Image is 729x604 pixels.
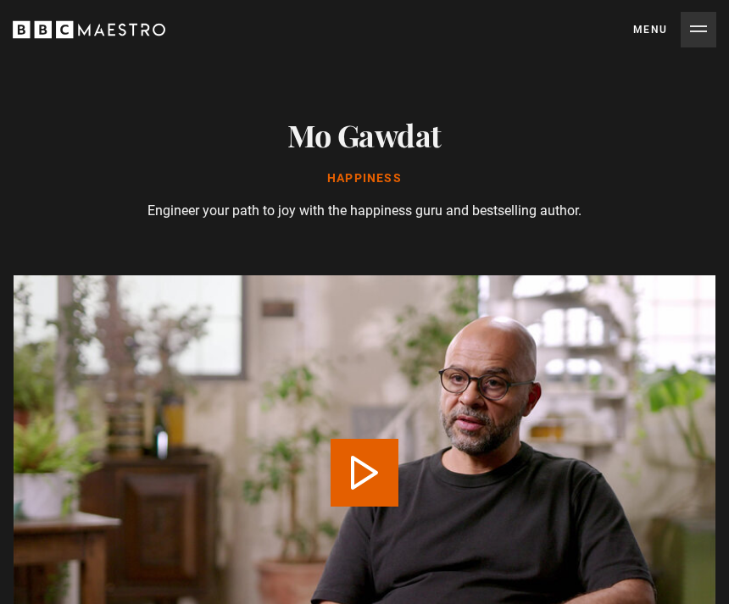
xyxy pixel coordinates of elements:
[125,169,604,187] p: Happiness
[13,17,165,42] svg: BBC Maestro
[633,12,716,47] button: Toggle navigation
[331,439,398,507] button: Play Lesson Happiness
[125,201,604,221] p: Engineer your path to joy with the happiness guru and bestselling author.
[125,114,604,156] h1: Mo Gawdat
